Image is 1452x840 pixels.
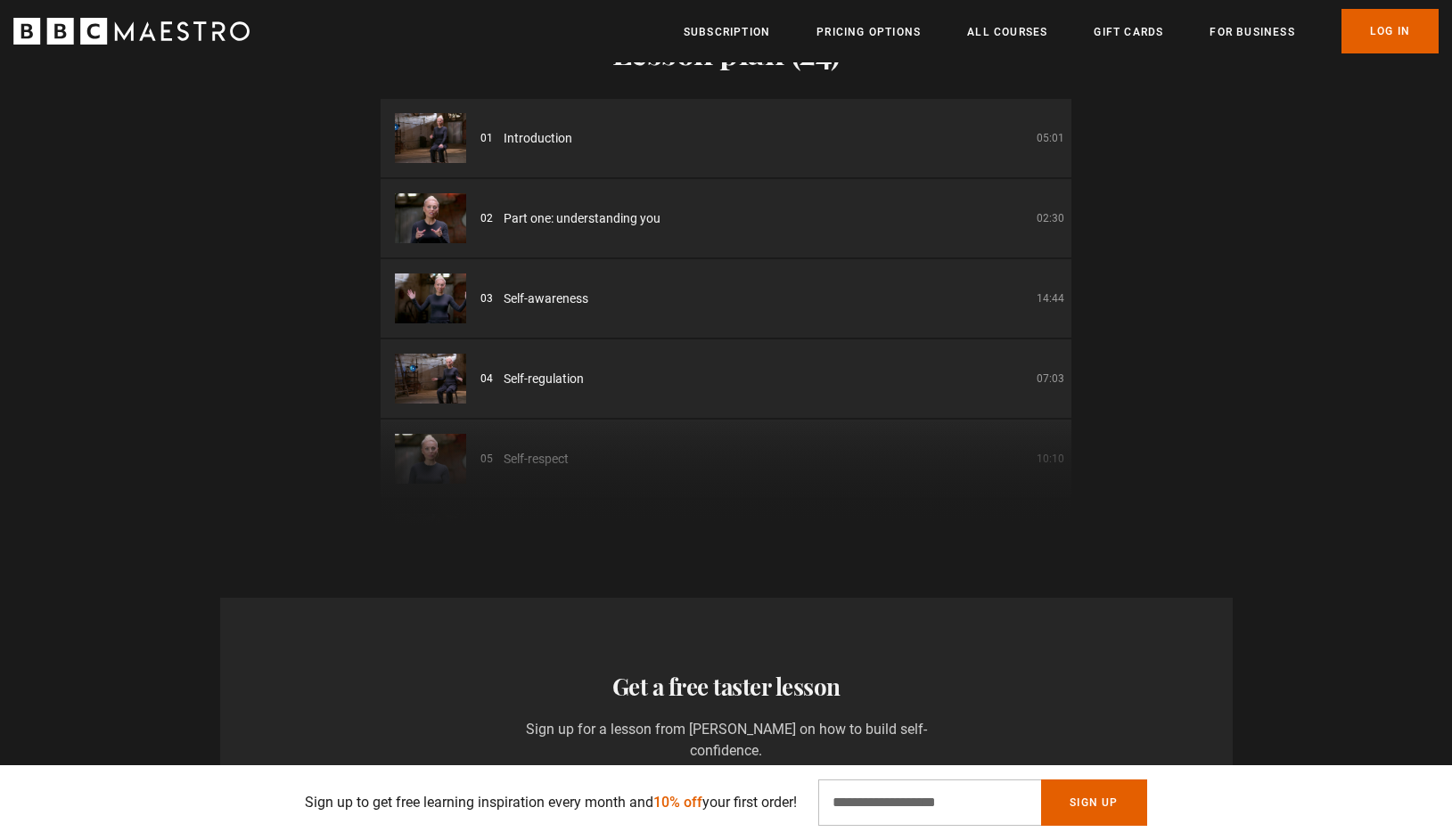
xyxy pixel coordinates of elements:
[653,794,702,811] span: 10% off
[1037,290,1064,306] p: 14:44
[1341,9,1439,53] a: Log In
[684,23,770,41] a: Subscription
[480,210,493,226] p: 02
[1041,779,1146,826] button: Sign Up
[1037,210,1064,226] p: 02:30
[504,209,660,228] span: Part one: understanding you
[967,23,1047,41] a: All Courses
[480,371,493,387] p: 04
[1094,23,1163,41] a: Gift Cards
[684,9,1439,53] nav: Primary
[504,129,572,148] span: Introduction
[1037,130,1064,146] p: 05:01
[504,290,588,308] span: Self-awareness
[816,23,921,41] a: Pricing Options
[381,33,1071,70] h2: Lesson plan (24)
[1210,23,1294,41] a: For business
[234,669,1218,705] h3: Get a free taster lesson
[305,792,797,813] p: Sign up to get free learning inspiration every month and your first order!
[504,370,584,388] span: Self-regulation
[480,290,493,306] p: 03
[488,719,964,762] p: Sign up for a lesson from [PERSON_NAME] on how to build self-confidence.
[13,18,250,45] svg: BBC Maestro
[1037,371,1064,387] p: 07:03
[480,130,493,146] p: 01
